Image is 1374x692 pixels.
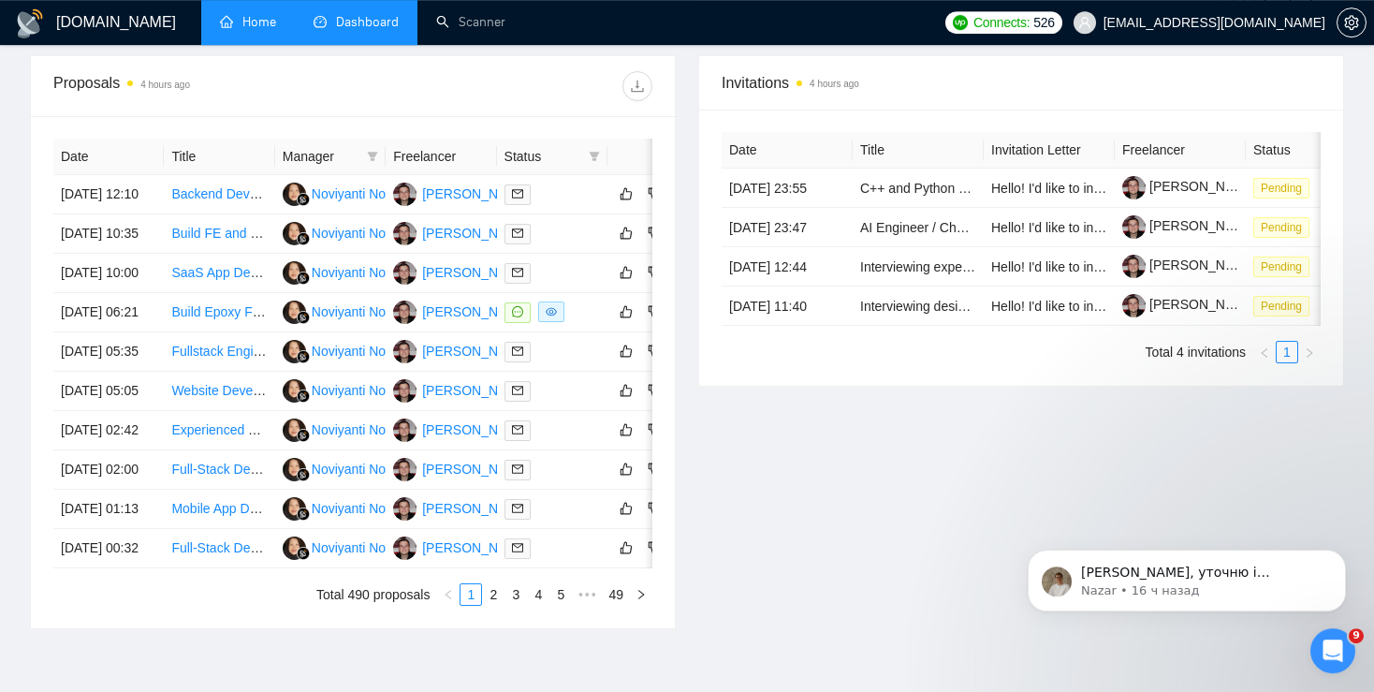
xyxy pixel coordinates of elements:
[504,146,581,167] span: Status
[630,583,652,606] li: Next Page
[393,183,417,206] img: YS
[1253,341,1276,363] li: Previous Page
[615,419,637,441] button: like
[393,301,417,324] img: YS
[620,186,633,201] span: like
[53,490,164,529] td: [DATE] 01:13
[297,547,310,560] img: gigradar-bm.png
[283,185,423,200] a: NNNoviyanti Noviyanti
[1122,297,1257,312] a: [PERSON_NAME]
[422,302,530,322] div: [PERSON_NAME]
[722,169,853,208] td: [DATE] 23:55
[297,468,310,481] img: gigradar-bm.png
[643,458,665,480] button: dislike
[171,226,412,241] a: Build FE and BE Web App | Development
[422,420,530,440] div: [PERSON_NAME]
[483,584,504,605] a: 2
[283,497,306,521] img: NN
[393,382,530,397] a: YS[PERSON_NAME]
[623,79,651,94] span: download
[648,265,661,280] span: dislike
[1253,298,1317,313] a: Pending
[422,498,530,519] div: [PERSON_NAME]
[1033,12,1054,33] span: 526
[1253,341,1276,363] button: left
[615,458,637,480] button: like
[603,584,629,605] a: 49
[512,424,523,435] span: mail
[1253,178,1309,199] span: Pending
[367,151,378,162] span: filter
[615,222,637,244] button: like
[283,539,423,554] a: NNNoviyanti Noviyanti
[482,583,504,606] li: 2
[615,379,637,402] button: like
[164,332,274,372] td: Fullstack Engineer needed to develop South Asian Wedding App
[722,208,853,247] td: [DATE] 23:47
[393,343,530,358] a: YS[PERSON_NAME]
[363,142,382,170] span: filter
[53,529,164,568] td: [DATE] 00:32
[504,583,527,606] li: 3
[620,501,633,516] span: like
[171,344,546,359] a: Fullstack Engineer needed to develop South Asian Wedding App
[973,12,1030,33] span: Connects:
[386,139,496,175] th: Freelancer
[615,301,637,323] button: like
[512,542,523,553] span: mail
[171,186,416,201] a: Backend Developer with Python Expertise
[297,311,310,324] img: gigradar-bm.png
[164,411,274,450] td: Experienced Python Django Developer for SaaS Software
[636,589,647,600] span: right
[312,262,423,283] div: Noviyanti Noviyanti
[422,184,530,204] div: [PERSON_NAME]
[512,464,523,475] span: mail
[630,583,652,606] button: right
[643,183,665,205] button: dislike
[620,226,633,241] span: like
[393,419,417,442] img: YS
[1000,510,1374,641] iframe: Intercom notifications сообщение
[722,71,1321,95] span: Invitations
[393,225,530,240] a: YS[PERSON_NAME]
[393,539,530,554] a: YS[PERSON_NAME]
[1276,341,1298,363] li: 1
[589,151,600,162] span: filter
[648,540,661,555] span: dislike
[393,222,417,245] img: YS
[853,287,984,326] td: Interviewing designers and developers for our business success platform
[140,80,190,90] time: 4 hours ago
[648,383,661,398] span: dislike
[393,264,530,279] a: YS[PERSON_NAME]
[393,537,417,560] img: YS
[648,186,661,201] span: dislike
[1337,7,1367,37] button: setting
[393,421,530,436] a: YS[PERSON_NAME]
[953,15,968,30] img: upwork-logo.png
[297,193,310,206] img: gigradar-bm.png
[1146,341,1246,363] li: Total 4 invitations
[283,421,423,436] a: NNNoviyanti Noviyanti
[422,223,530,243] div: [PERSON_NAME]
[1337,15,1366,30] span: setting
[164,490,274,529] td: Mobile App Developer for Holistic Wellness Community
[512,228,523,239] span: mail
[393,261,417,285] img: YS
[53,71,353,101] div: Proposals
[860,299,1282,314] a: Interviewing designers and developers for our business success platform
[549,583,572,606] li: 5
[53,372,164,411] td: [DATE] 05:05
[297,429,310,442] img: gigradar-bm.png
[53,450,164,490] td: [DATE] 02:00
[602,583,630,606] li: 49
[312,380,423,401] div: Noviyanti Noviyanti
[283,301,306,324] img: NN
[810,79,859,89] time: 4 hours ago
[615,183,637,205] button: like
[15,8,45,38] img: logo
[393,379,417,403] img: YS
[572,583,602,606] li: Next 5 Pages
